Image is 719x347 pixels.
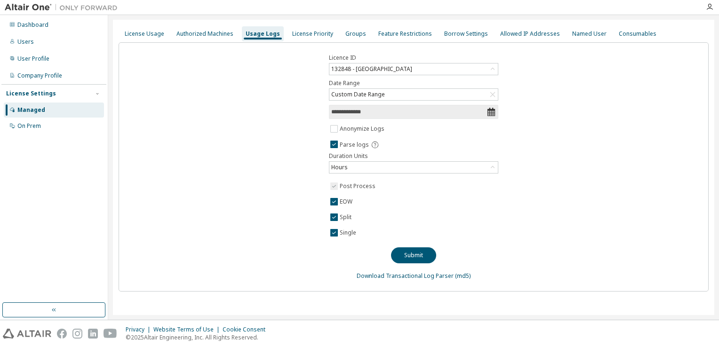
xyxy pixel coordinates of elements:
div: Authorized Machines [176,30,233,38]
span: Parse logs [340,141,369,149]
a: Download Transactional Log Parser [357,272,454,280]
div: User Profile [17,55,49,63]
div: Feature Restrictions [378,30,432,38]
label: Single [340,227,358,238]
div: Dashboard [17,21,48,29]
img: youtube.svg [104,329,117,339]
div: Groups [345,30,366,38]
label: Duration Units [329,152,498,160]
div: Users [17,38,34,46]
div: Privacy [126,326,153,333]
div: Website Terms of Use [153,326,223,333]
label: EOW [340,196,354,207]
div: On Prem [17,122,41,130]
div: 132848 - [GEOGRAPHIC_DATA] [330,64,414,74]
div: License Settings [6,90,56,97]
p: © 2025 Altair Engineering, Inc. All Rights Reserved. [126,333,271,341]
img: instagram.svg [72,329,82,339]
label: Split [340,212,353,223]
div: Allowed IP Addresses [500,30,560,38]
div: Hours [329,162,498,173]
label: Date Range [329,79,498,87]
div: Managed [17,106,45,114]
div: Usage Logs [246,30,280,38]
div: Named User [572,30,607,38]
div: Custom Date Range [330,89,386,100]
div: Hours [330,162,349,173]
div: Borrow Settings [444,30,488,38]
div: 132848 - [GEOGRAPHIC_DATA] [329,63,498,75]
div: Company Profile [17,72,62,79]
img: linkedin.svg [88,329,98,339]
img: Altair One [5,3,122,12]
div: Consumables [619,30,656,38]
div: License Usage [125,30,164,38]
label: Post Process [340,181,377,192]
img: facebook.svg [57,329,67,339]
a: (md5) [455,272,471,280]
button: Submit [391,247,436,263]
img: altair_logo.svg [3,329,51,339]
div: License Priority [292,30,333,38]
label: Licence ID [329,54,498,62]
div: Cookie Consent [223,326,271,333]
label: Anonymize Logs [340,123,386,134]
div: Custom Date Range [329,89,498,100]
